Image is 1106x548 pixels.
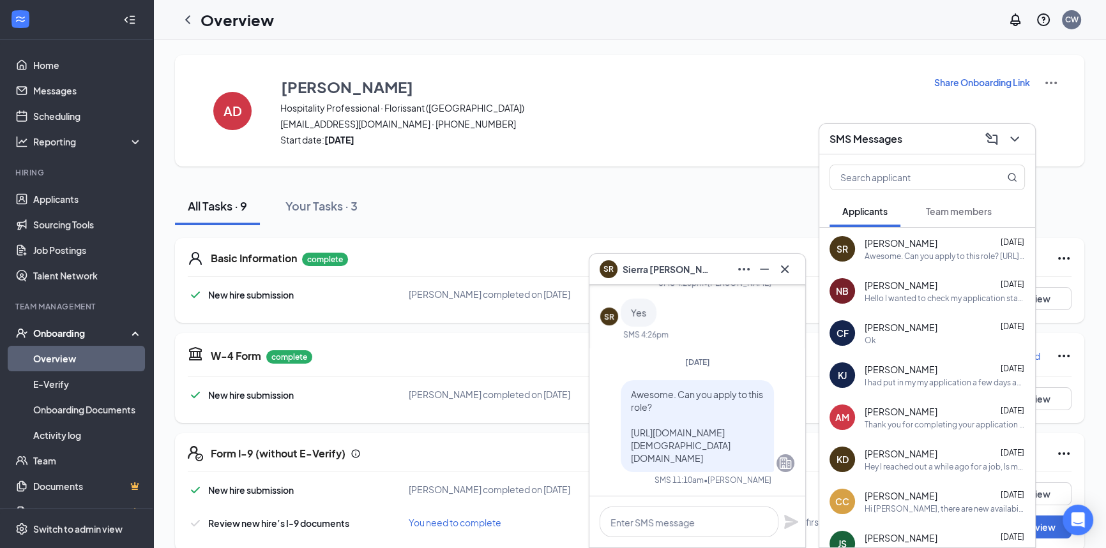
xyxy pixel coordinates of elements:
button: View [1008,387,1072,410]
p: Share Onboarding Link [934,76,1030,89]
a: SurveysCrown [33,499,142,524]
a: Overview [33,346,142,371]
div: I had put in my my application a few days ago but I still haven't weird anything back [865,377,1025,388]
svg: Plane [784,514,799,529]
span: [DATE] [1001,322,1024,331]
span: [PERSON_NAME] [865,237,937,249]
svg: Ellipses [736,262,752,277]
span: [PERSON_NAME] completed on [DATE] [409,288,570,300]
h5: Basic Information [211,251,297,265]
span: Review new hire’s I-9 documents [208,517,349,529]
span: Sierra [PERSON_NAME] [623,262,712,276]
span: Awesome. Can you apply to this role? [URL][DOMAIN_NAME][DEMOGRAPHIC_DATA][DOMAIN_NAME] [631,389,763,464]
span: [PERSON_NAME] [865,279,937,292]
p: complete [302,253,348,266]
div: Switch to admin view [33,522,123,535]
div: AM [835,411,849,424]
h1: Overview [201,9,274,31]
div: Ok [865,335,876,346]
button: ChevronDown [1004,129,1025,149]
svg: Collapse [123,13,136,26]
h3: [PERSON_NAME] [281,76,413,98]
div: Your Tasks · 3 [285,198,358,214]
span: [DATE] [1001,364,1024,373]
svg: User [188,251,203,266]
svg: Ellipses [1056,348,1072,364]
div: NB [836,285,849,297]
button: Ellipses [734,259,754,279]
span: [DATE] [1001,448,1024,457]
h3: SMS Messages [830,132,902,146]
div: Onboarding [33,327,132,339]
svg: MagnifyingGlass [1007,172,1017,182]
span: [PERSON_NAME] [865,405,937,418]
div: SMS 4:26pm [623,329,669,340]
span: Applicants [842,205,888,217]
a: Onboarding Documents [33,397,142,422]
svg: Settings [15,522,28,535]
span: Yes [631,307,646,318]
img: More Actions [1043,75,1059,91]
p: complete [266,350,312,364]
div: SR [604,311,614,322]
svg: Company [778,455,793,471]
svg: Ellipses [1056,251,1072,266]
button: Review [1008,515,1072,538]
div: CC [835,495,849,508]
h5: Form I-9 (without E-Verify) [211,447,345,461]
span: [EMAIL_ADDRESS][DOMAIN_NAME] · [PHONE_NUMBER] [280,117,918,130]
h5: W-4 Form [211,349,261,363]
div: Hi [PERSON_NAME], there are new availabilities for an interview. This is a reminder to schedule y... [865,503,1025,514]
strong: [DATE] [324,134,354,145]
svg: Notifications [1008,12,1023,27]
a: Home [33,52,142,78]
svg: UserCheck [15,327,28,339]
svg: FormI9EVerifyIcon [188,446,203,461]
button: View [1008,287,1072,310]
input: Search applicant [830,165,981,189]
span: [PERSON_NAME] completed on [DATE] [409,389,570,400]
svg: Info [351,448,361,459]
div: Thank you for completing your application for the Back of House (Kitchen) Team Member position. W... [865,419,1025,430]
div: KJ [838,369,847,381]
span: [DATE] [1001,237,1024,247]
a: Messages [33,78,142,103]
span: [PERSON_NAME] [865,447,937,460]
div: SMS 11:10am [655,475,704,485]
h4: AD [223,107,242,115]
span: [DATE] [1001,279,1024,289]
a: Activity log [33,422,142,448]
div: Reporting [33,135,143,148]
a: Scheduling [33,103,142,129]
div: Hello I wanted to check my application status [865,293,1025,304]
a: Team [33,448,142,473]
div: Hey I reached out a while ago for a job, Is my application still being considered? [865,461,1025,472]
button: Minimize [754,259,775,279]
svg: Minimize [757,262,772,277]
span: Start date: [280,133,918,146]
svg: Ellipses [1056,446,1072,461]
div: Awesome. Can you apply to this role? [URL][DOMAIN_NAME][DEMOGRAPHIC_DATA][DOMAIN_NAME] [865,251,1025,262]
svg: ChevronDown [1007,131,1022,147]
span: New hire submission [208,389,294,401]
span: [PERSON_NAME] [865,489,937,502]
svg: ComposeMessage [984,131,999,147]
button: [PERSON_NAME] [280,75,918,98]
svg: WorkstreamLogo [14,13,27,26]
a: Talent Network [33,263,142,288]
div: Open Intercom Messenger [1063,505,1093,535]
button: View [1008,482,1072,505]
svg: Checkmark [188,287,203,302]
a: DocumentsCrown [33,473,142,499]
span: [PERSON_NAME] [865,321,937,334]
a: Job Postings [33,237,142,263]
svg: ChevronLeft [180,12,195,27]
a: E-Verify [33,371,142,397]
button: Share Onboarding Link [934,75,1031,89]
span: New hire submission [208,484,294,496]
span: [DATE] [1001,406,1024,415]
div: Team Management [15,301,140,312]
svg: Analysis [15,135,28,148]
